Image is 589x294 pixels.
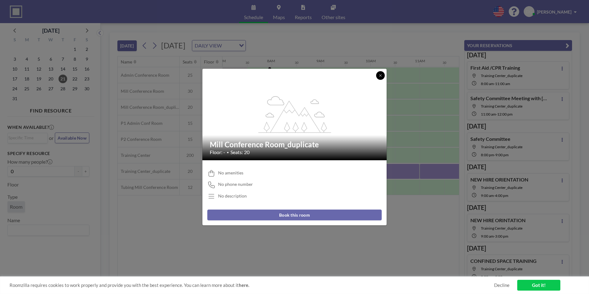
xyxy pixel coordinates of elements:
span: Roomzilla requires cookies to work properly and provide you with the best experience. You can lea... [10,282,494,288]
div: No description [218,193,247,199]
button: Book this room [207,210,382,220]
span: • [227,150,229,155]
span: No amenities [218,170,243,176]
g: flex-grow: 1.2; [258,96,331,133]
a: Decline [494,282,510,288]
span: Floor: - [210,149,225,155]
h2: Mill Conference Room_duplicate [210,140,380,149]
span: No phone number [218,182,253,187]
a: Got it! [517,280,560,291]
span: Seats: 20 [230,149,250,155]
a: here. [239,282,249,288]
